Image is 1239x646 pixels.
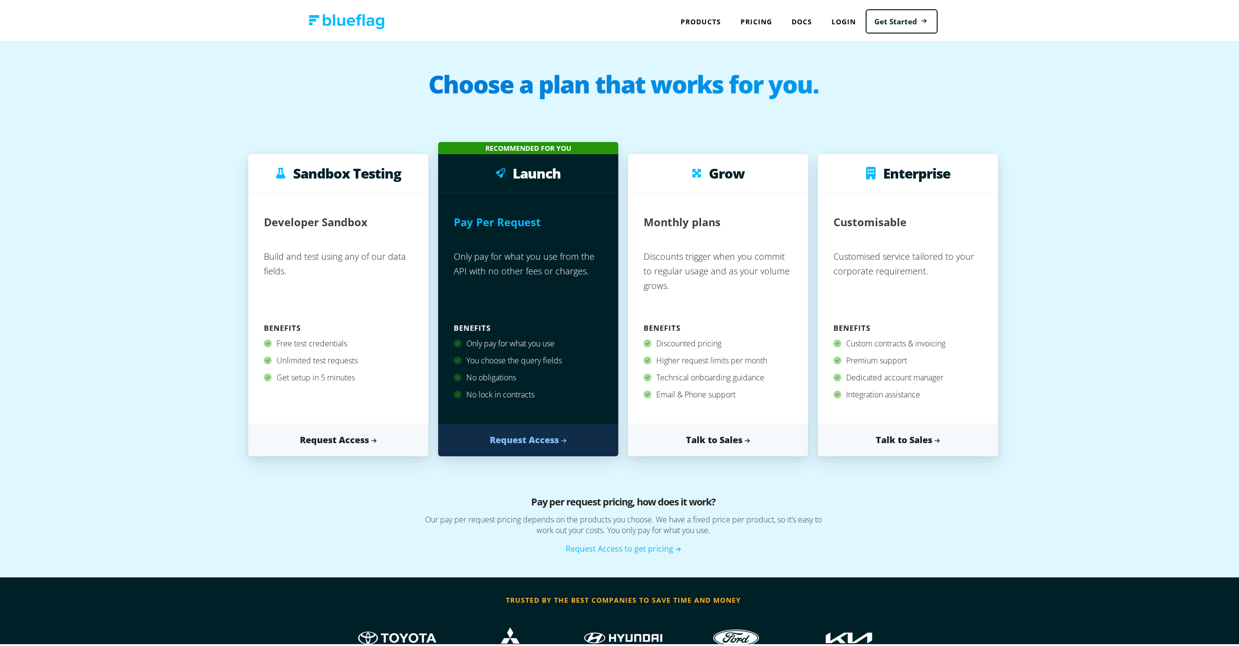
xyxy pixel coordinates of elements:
[513,164,561,179] h3: Launch
[644,333,793,350] div: Discounted pricing
[341,591,906,606] h3: trusted by the best companies to save time and money
[264,207,368,233] h2: Developer Sandbox
[293,164,401,179] h3: Sandbox Testing
[248,422,428,454] a: Request Access
[264,333,413,350] div: Free test credentials
[709,164,744,179] h3: Grow
[671,10,731,30] div: Products
[833,367,982,384] div: Dedicated account manager
[454,384,603,401] div: No lock in contracts
[644,207,721,233] h2: Monthly plans
[438,140,618,152] div: Recommended for you
[264,367,413,384] div: Get setup in 5 minutes
[818,422,998,454] a: Talk to Sales
[833,333,982,350] div: Custom contracts & invoicing
[644,350,793,367] div: Higher request limits per month
[454,333,603,350] div: Only pay for what you use
[883,164,950,179] h3: Enterprise
[566,541,681,552] a: Request Access to get pricing
[454,367,603,384] div: No obligations
[833,350,982,367] div: Premium support
[309,12,385,27] img: Blue Flag logo
[731,10,782,30] a: Pricing
[10,70,1237,109] h1: Choose a plan that works for you.
[866,7,938,32] a: Get Started
[264,350,413,367] div: Unlimited test requests
[822,10,866,30] a: Login to Blue Flag application
[454,243,603,319] p: Only pay for what you use from the API with no other fees or charges.
[264,243,413,319] p: Build and test using any of our data fields.
[833,207,906,233] h2: Customisable
[438,422,618,454] a: Request Access
[454,207,541,233] h2: Pay Per Request
[644,384,793,401] div: Email & Phone support
[628,422,808,454] a: Talk to Sales
[644,243,793,319] p: Discounts trigger when you commit to regular usage and as your volume grows.
[833,384,982,401] div: Integration assistance
[644,367,793,384] div: Technical onboarding guidance
[833,243,982,319] p: Customised service tailored to your corporate requirement.
[454,350,603,367] div: You choose the query fields
[355,512,891,541] p: Our pay per request pricing depends on the products you choose. We have a fixed price per product...
[355,493,891,512] h3: Pay per request pricing, how does it work?
[782,10,822,30] a: Docs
